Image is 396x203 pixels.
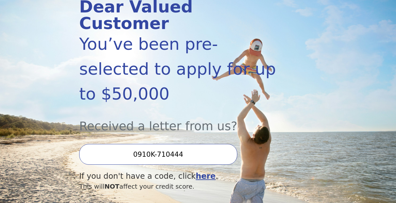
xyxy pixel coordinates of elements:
[79,182,281,192] div: This will affect your credit score.
[79,170,281,182] div: If you don't have a code, click .
[79,106,281,135] div: Received a letter from us?
[196,171,216,181] a: here
[104,183,119,190] span: NOT
[79,144,237,165] input: Enter your Offer Code:
[79,32,281,106] div: You’ve been pre-selected to apply for up to $50,000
